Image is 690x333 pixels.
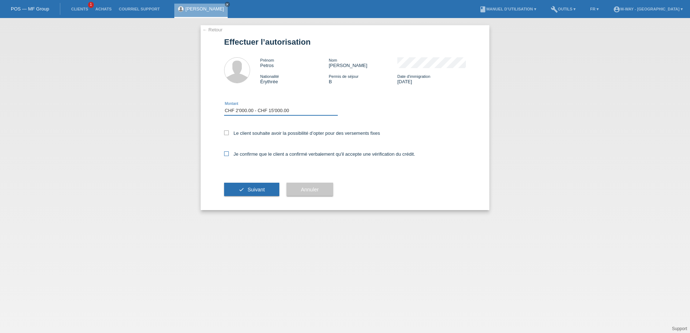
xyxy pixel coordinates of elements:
[586,7,602,11] a: FR ▾
[287,183,333,196] button: Annuler
[88,2,94,8] span: 1
[551,6,558,13] i: build
[547,7,579,11] a: buildOutils ▾
[479,6,486,13] i: book
[260,74,329,84] div: Érythrée
[224,151,415,157] label: Je confirme que le client a confirmé verbalement qu'il accepte une vérification du crédit.
[224,183,279,196] button: check Suivant
[260,74,279,79] span: Nationalité
[260,58,274,62] span: Prénom
[613,6,620,13] i: account_circle
[610,7,686,11] a: account_circlem-way - [GEOGRAPHIC_DATA] ▾
[672,326,687,331] a: Support
[476,7,540,11] a: bookManuel d’utilisation ▾
[329,57,397,68] div: [PERSON_NAME]
[329,74,397,84] div: B
[185,6,224,12] a: [PERSON_NAME]
[67,7,92,11] a: Clients
[202,27,223,32] a: ← Retour
[115,7,163,11] a: Courriel Support
[397,74,466,84] div: [DATE]
[224,37,466,46] h1: Effectuer l’autorisation
[92,7,115,11] a: Achats
[224,130,380,136] label: Le client souhaite avoir la possibilité d’opter pour des versements fixes
[11,6,49,12] a: POS — MF Group
[329,74,359,79] span: Permis de séjour
[248,187,265,192] span: Suivant
[239,187,244,192] i: check
[329,58,337,62] span: Nom
[397,74,430,79] span: Date d'immigration
[225,2,230,7] a: close
[301,187,319,192] span: Annuler
[260,57,329,68] div: Petros
[226,3,229,6] i: close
